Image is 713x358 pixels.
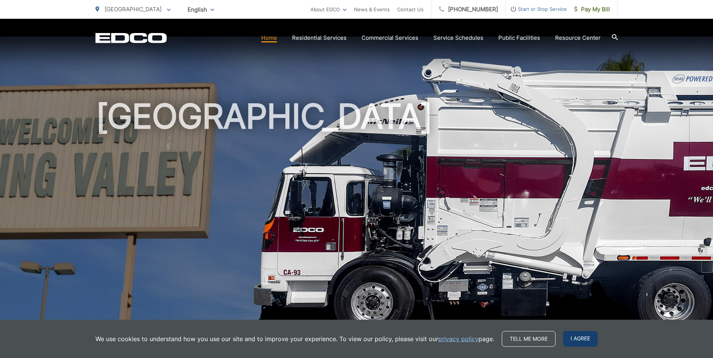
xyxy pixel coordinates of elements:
a: Service Schedules [433,33,483,42]
a: News & Events [354,5,390,14]
span: I agree [563,331,598,347]
p: We use cookies to understand how you use our site and to improve your experience. To view our pol... [95,334,494,343]
a: Public Facilities [498,33,540,42]
a: Commercial Services [362,33,418,42]
a: Resource Center [555,33,601,42]
a: Tell me more [502,331,556,347]
a: About EDCO [310,5,347,14]
a: Home [261,33,277,42]
span: English [182,3,220,16]
h1: [GEOGRAPHIC_DATA] [95,98,618,335]
span: Pay My Bill [574,5,610,14]
a: EDCD logo. Return to the homepage. [95,33,167,43]
a: privacy policy [438,334,478,343]
a: Contact Us [397,5,424,14]
span: [GEOGRAPHIC_DATA] [104,6,162,13]
a: Residential Services [292,33,347,42]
